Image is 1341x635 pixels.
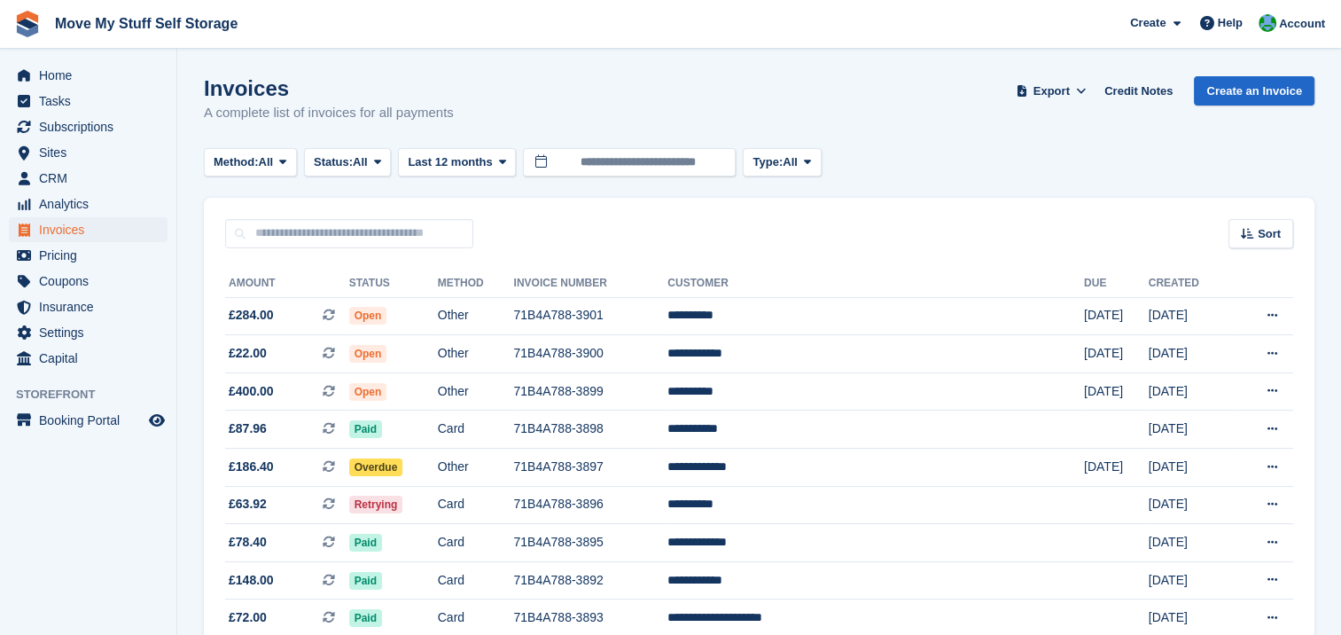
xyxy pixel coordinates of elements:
[513,486,667,524] td: 71B4A788-3896
[229,419,267,438] span: £87.96
[16,386,176,404] span: Storefront
[9,294,168,319] a: menu
[9,114,168,139] a: menu
[349,609,382,627] span: Paid
[9,243,168,268] a: menu
[1130,14,1166,32] span: Create
[1149,411,1232,449] td: [DATE]
[9,63,168,88] a: menu
[39,408,145,433] span: Booking Portal
[349,307,387,325] span: Open
[39,269,145,294] span: Coupons
[39,243,145,268] span: Pricing
[229,382,274,401] span: £400.00
[229,344,267,363] span: £22.00
[513,297,667,335] td: 71B4A788-3901
[39,192,145,216] span: Analytics
[9,269,168,294] a: menu
[229,458,274,476] span: £186.40
[229,608,267,627] span: £72.00
[1149,561,1232,600] td: [DATE]
[349,345,387,363] span: Open
[48,9,245,38] a: Move My Stuff Self Storage
[1149,270,1232,298] th: Created
[146,410,168,431] a: Preview store
[438,297,514,335] td: Other
[513,270,667,298] th: Invoice Number
[204,103,454,123] p: A complete list of invoices for all payments
[783,153,798,171] span: All
[204,148,297,177] button: Method: All
[304,148,391,177] button: Status: All
[229,533,267,552] span: £78.40
[1149,486,1232,524] td: [DATE]
[743,148,821,177] button: Type: All
[438,561,514,600] td: Card
[1258,225,1281,243] span: Sort
[513,335,667,373] td: 71B4A788-3900
[229,306,274,325] span: £284.00
[259,153,274,171] span: All
[438,449,514,487] td: Other
[349,459,403,476] span: Overdue
[513,411,667,449] td: 71B4A788-3898
[39,320,145,345] span: Settings
[349,270,438,298] th: Status
[438,411,514,449] td: Card
[353,153,368,171] span: All
[349,420,382,438] span: Paid
[9,192,168,216] a: menu
[39,346,145,371] span: Capital
[9,89,168,114] a: menu
[513,372,667,411] td: 71B4A788-3899
[1149,335,1232,373] td: [DATE]
[1279,15,1325,33] span: Account
[349,383,387,401] span: Open
[9,140,168,165] a: menu
[513,561,667,600] td: 71B4A788-3892
[1149,372,1232,411] td: [DATE]
[229,495,267,513] span: £63.92
[1149,297,1232,335] td: [DATE]
[398,148,516,177] button: Last 12 months
[438,524,514,562] td: Card
[438,335,514,373] td: Other
[1259,14,1276,32] img: Dan
[214,153,259,171] span: Method:
[1218,14,1243,32] span: Help
[349,496,403,513] span: Retrying
[39,217,145,242] span: Invoices
[1084,270,1149,298] th: Due
[349,572,382,590] span: Paid
[667,270,1084,298] th: Customer
[9,320,168,345] a: menu
[349,534,382,552] span: Paid
[39,89,145,114] span: Tasks
[438,270,514,298] th: Method
[408,153,492,171] span: Last 12 months
[39,63,145,88] span: Home
[1149,449,1232,487] td: [DATE]
[229,571,274,590] span: £148.00
[438,372,514,411] td: Other
[513,449,667,487] td: 71B4A788-3897
[1097,76,1180,106] a: Credit Notes
[1084,372,1149,411] td: [DATE]
[1149,524,1232,562] td: [DATE]
[1033,82,1070,100] span: Export
[39,166,145,191] span: CRM
[1084,449,1149,487] td: [DATE]
[438,486,514,524] td: Card
[39,140,145,165] span: Sites
[39,294,145,319] span: Insurance
[752,153,783,171] span: Type:
[14,11,41,37] img: stora-icon-8386f47178a22dfd0bd8f6a31ec36ba5ce8667c1dd55bd0f319d3a0aa187defe.svg
[9,217,168,242] a: menu
[225,270,349,298] th: Amount
[39,114,145,139] span: Subscriptions
[204,76,454,100] h1: Invoices
[1084,297,1149,335] td: [DATE]
[314,153,353,171] span: Status:
[9,408,168,433] a: menu
[1012,76,1090,106] button: Export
